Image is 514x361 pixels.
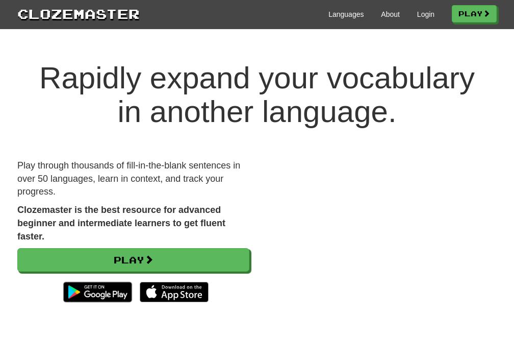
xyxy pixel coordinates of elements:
a: Languages [328,9,364,19]
a: Clozemaster [17,4,140,23]
img: Download_on_the_App_Store_Badge_US-UK_135x40-25178aeef6eb6b83b96f5f2d004eda3bffbb37122de64afbaef7... [140,282,209,302]
a: Play [17,248,249,272]
strong: Clozemaster is the best resource for advanced beginner and intermediate learners to get fluent fa... [17,205,225,241]
a: About [381,9,400,19]
a: Login [417,9,434,19]
img: Get it on Google Play [58,277,137,307]
a: Play [452,5,497,22]
p: Play through thousands of fill-in-the-blank sentences in over 50 languages, learn in context, and... [17,159,249,199]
